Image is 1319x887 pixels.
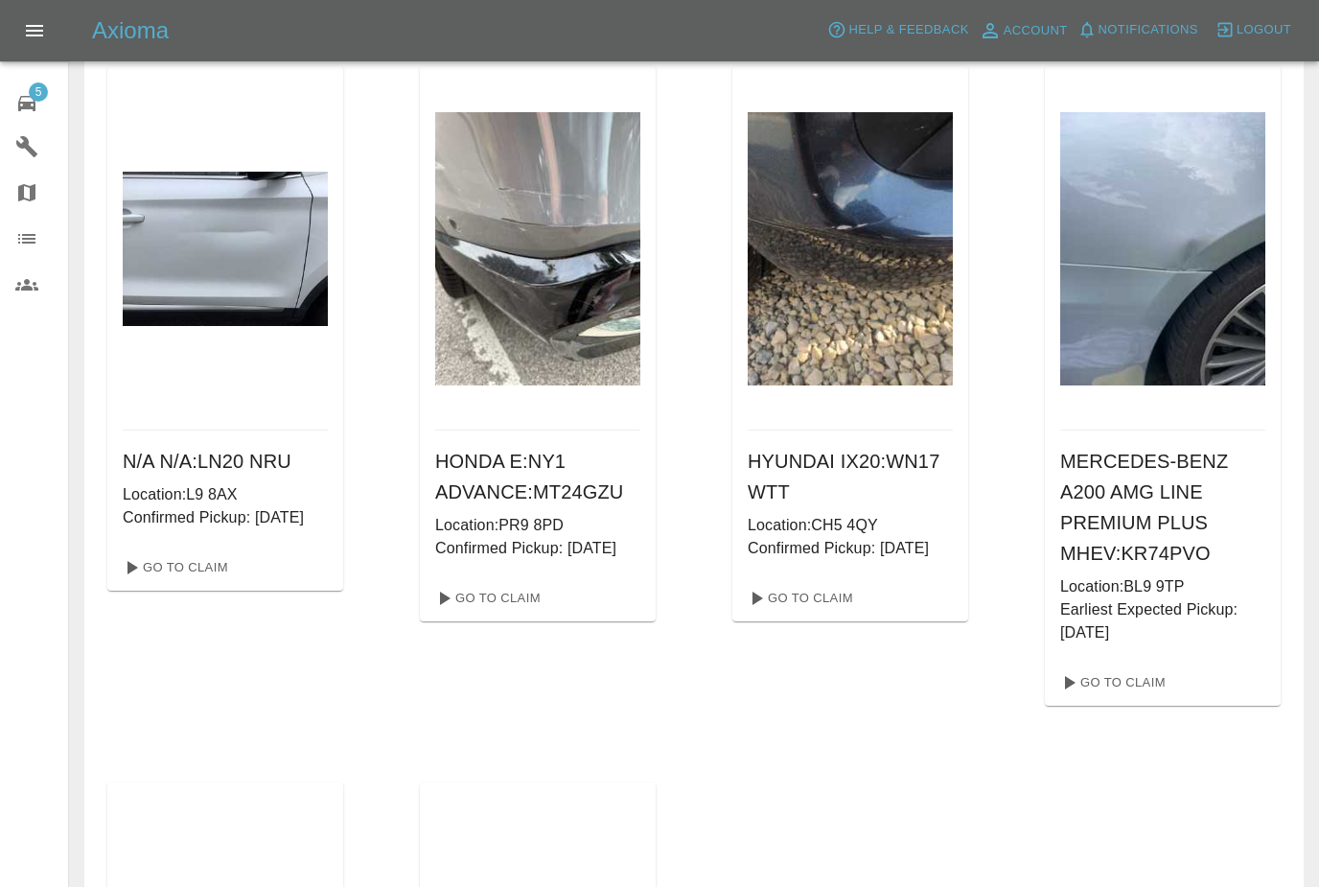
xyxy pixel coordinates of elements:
[123,483,328,506] p: Location: L9 8AX
[1004,20,1068,42] span: Account
[435,446,640,507] h6: HONDA E:NY1 ADVANCE : MT24GZU
[822,15,973,45] button: Help & Feedback
[848,19,968,41] span: Help & Feedback
[748,537,953,560] p: Confirmed Pickup: [DATE]
[123,506,328,529] p: Confirmed Pickup: [DATE]
[435,514,640,537] p: Location: PR9 8PD
[92,15,169,46] h5: Axioma
[12,8,58,54] button: Open drawer
[740,583,858,614] a: Go To Claim
[1060,575,1265,598] p: Location: BL9 9TP
[435,537,640,560] p: Confirmed Pickup: [DATE]
[1060,598,1265,644] p: Earliest Expected Pickup: [DATE]
[123,446,328,477] h6: N/A N/A : LN20 NRU
[1237,19,1291,41] span: Logout
[29,82,48,102] span: 5
[1073,15,1203,45] button: Notifications
[428,583,545,614] a: Go To Claim
[748,514,953,537] p: Location: CH5 4QY
[115,552,233,583] a: Go To Claim
[1053,667,1170,698] a: Go To Claim
[974,15,1073,46] a: Account
[1060,446,1265,569] h6: MERCEDES-BENZ A200 AMG LINE PREMIUM PLUS MHEV : KR74PVO
[748,446,953,507] h6: HYUNDAI IX20 : WN17 WTT
[1099,19,1198,41] span: Notifications
[1211,15,1296,45] button: Logout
